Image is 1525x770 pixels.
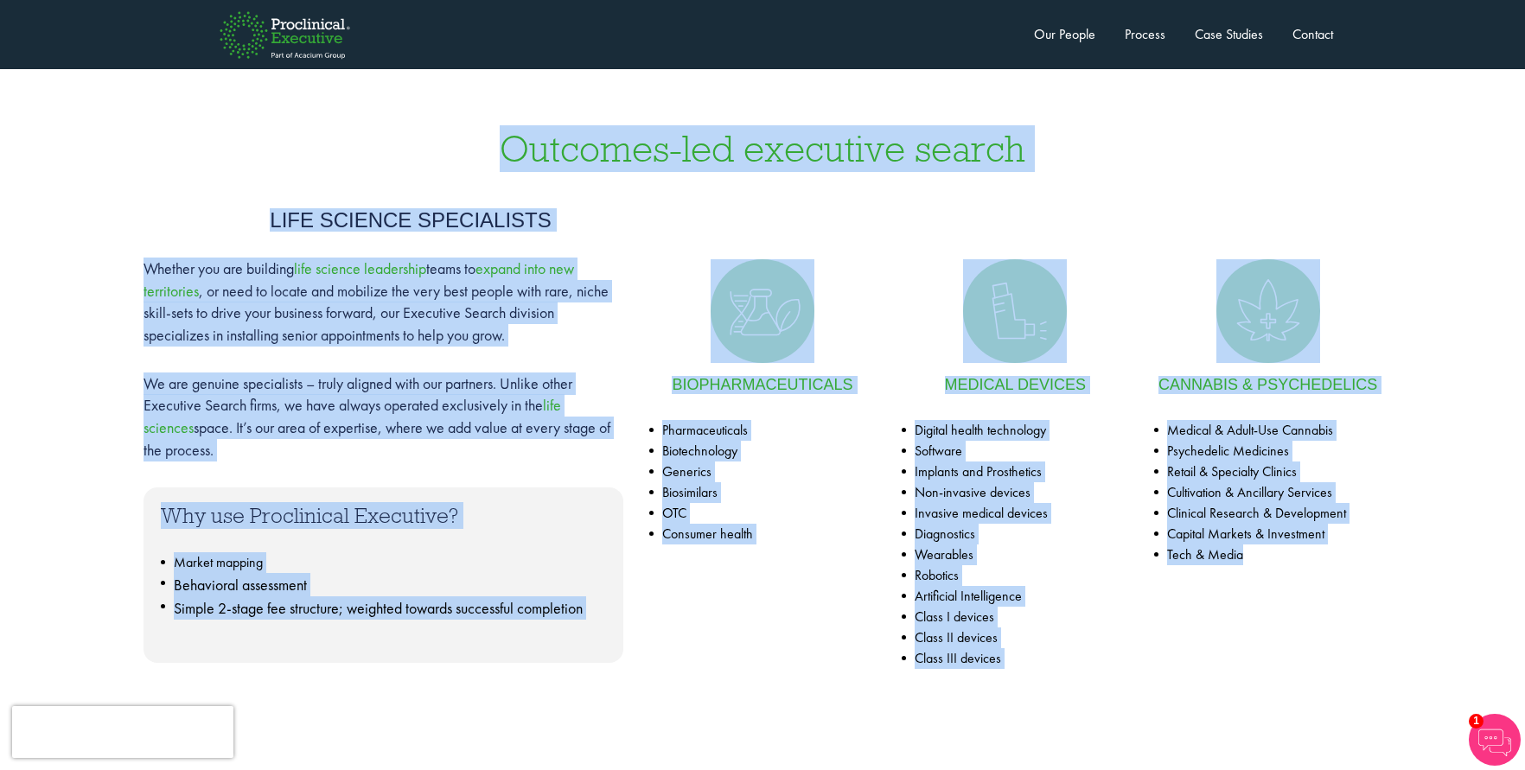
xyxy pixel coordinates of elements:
[1154,544,1381,565] li: Tech & Media
[902,441,1128,461] li: Software
[649,377,876,394] h4: Biopharmaceuticals
[1154,461,1381,482] li: Retail & Specialty Clinics
[902,544,1128,565] li: Wearables
[902,482,1128,503] li: Non-invasive devices
[1154,420,1381,441] li: Medical & Adult-Use Cannabis
[174,575,307,595] span: Behavioral assessment
[902,503,1128,524] li: Invasive medical devices
[902,586,1128,607] li: Artificial Intelligence
[1154,377,1381,394] h4: Cannabis & psychedelics
[649,461,876,482] li: Generics
[270,209,750,232] h4: Life science specialists
[12,706,233,758] iframe: reCAPTCHA
[144,258,623,347] p: Whether you are building teams to , or need to locate and mobilize the very best people with rare...
[161,505,606,526] h3: Why use Proclinical Executive?
[174,598,583,618] span: Simple 2-stage fee structure; weighted towards successful completion
[711,259,814,363] img: Biopharmaceuticals
[902,565,1128,586] li: Robotics
[649,524,876,544] li: Consumer health
[649,482,876,503] li: Biosimilars
[1154,441,1381,461] li: Psychedelic Medicines
[902,524,1128,544] li: Diagnostics
[963,259,1067,363] img: Medical Devices
[902,461,1128,482] li: Implants and Prosthetics
[649,420,876,441] li: Pharmaceuticals
[649,503,876,524] li: OTC
[1216,259,1320,363] img: Cannabis and alternative medicines
[1154,503,1381,524] li: Clinical Research & Development
[902,377,1128,394] h4: Medical Devices
[144,372,623,461] p: We are genuine specialists – truly aligned with our partners. Unlike other Executive Search firms...
[1469,714,1484,729] span: 1
[1469,714,1521,766] img: Chatbot
[1292,25,1333,43] a: Contact
[1154,524,1381,544] li: Capital Markets & Investment
[902,648,1128,669] li: Class III devices
[1195,25,1263,43] a: Case Studies
[174,553,263,571] span: Market mapping
[902,420,1128,441] li: Digital health technology
[1034,25,1095,43] a: Our People
[144,258,574,301] a: expand into new territories
[1125,25,1165,43] a: Process
[1154,482,1381,503] li: Cultivation & Ancillary Services
[902,607,1128,627] li: Class I devices
[649,441,876,461] li: Biotechnology
[902,627,1128,648] li: Class II devices
[17,130,1508,168] h3: Outcomes-led executive search
[294,258,426,278] a: life science leadership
